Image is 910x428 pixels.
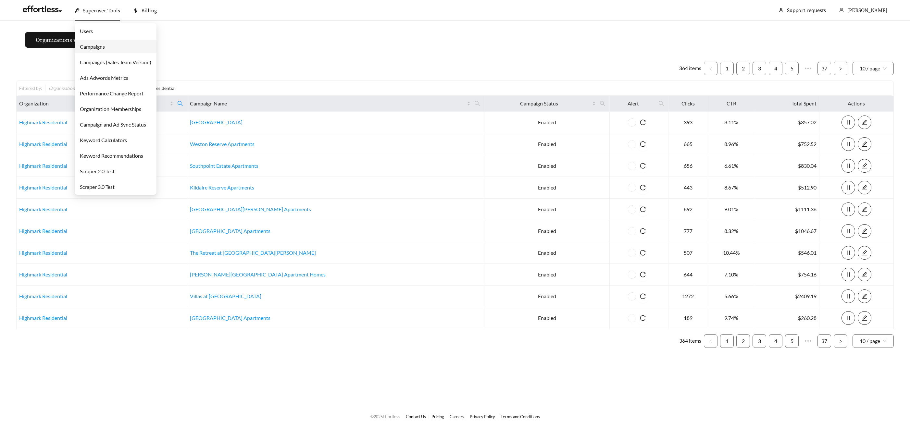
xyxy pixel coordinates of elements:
button: reload [636,202,650,216]
button: right [834,62,847,75]
span: pause [842,250,855,256]
a: edit [858,163,871,169]
td: 6.61% [708,155,755,177]
span: [PERSON_NAME] [847,7,887,14]
td: 777 [668,220,708,242]
button: reload [636,246,650,260]
span: reload [636,293,650,299]
button: edit [858,246,871,260]
li: Next Page [834,334,847,348]
span: pause [842,206,855,212]
span: 10 / page [860,62,887,75]
li: Next 5 Pages [801,334,815,348]
a: Contact Us [406,414,426,419]
li: Next Page [834,62,847,75]
a: Villas at [GEOGRAPHIC_DATA] [190,293,261,299]
td: 8.11% [708,112,755,133]
span: Campaign Status [487,100,591,107]
a: 3 [753,62,766,75]
a: Keyword Calculators [80,137,127,143]
span: search [597,98,608,109]
td: Enabled [484,133,609,155]
li: 2 [736,62,750,75]
span: pause [842,315,855,321]
button: Organizations without campaigns [25,32,134,48]
a: [GEOGRAPHIC_DATA][PERSON_NAME] Apartments [190,206,311,212]
span: edit [858,315,871,321]
a: Highmark Residential [19,206,67,212]
a: 37 [818,335,831,348]
span: search [600,101,605,106]
a: Campaign and Ad Sync Status [80,121,146,128]
td: 507 [668,242,708,264]
span: edit [858,293,871,299]
button: pause [841,289,855,303]
span: 10 / page [860,335,887,348]
td: 443 [668,177,708,199]
a: Scraper 3.0 Test [80,184,115,190]
a: edit [858,184,871,190]
li: 5 [785,62,799,75]
li: 5 [785,334,799,348]
a: Highmark Residential [19,293,67,299]
button: reload [636,268,650,281]
a: [GEOGRAPHIC_DATA] Apartments [190,315,270,321]
button: edit [858,268,871,281]
td: Enabled [484,155,609,177]
span: reload [636,119,650,125]
button: edit [858,116,871,129]
a: Highmark Residential [19,184,67,190]
button: pause [841,116,855,129]
td: Enabled [484,112,609,133]
button: pause [841,246,855,260]
a: edit [858,119,871,125]
span: edit [858,206,871,212]
td: 644 [668,264,708,286]
span: edit [858,272,871,277]
button: pause [841,224,855,238]
td: 892 [668,199,708,220]
td: $2409.19 [755,286,819,307]
a: edit [858,228,871,234]
span: search [175,98,186,109]
li: 4 [769,334,782,348]
th: CTR [708,96,755,112]
td: Enabled [484,264,609,286]
button: left [704,334,717,348]
a: [GEOGRAPHIC_DATA] [190,119,243,125]
button: pause [841,202,855,216]
a: 3 [753,335,766,348]
span: Campaign Name [190,100,466,107]
button: pause [841,268,855,281]
td: Enabled [484,286,609,307]
a: Kildaire Reserve Apartments [190,184,254,190]
span: reload [636,250,650,256]
li: 1 [720,62,734,75]
a: Support requests [787,7,826,14]
td: 5.66% [708,286,755,307]
span: Organizations without campaigns [36,36,123,44]
span: ••• [801,62,815,75]
a: Highmark Residential [19,119,67,125]
td: 1272 [668,286,708,307]
a: 2 [737,62,750,75]
span: edit [858,250,871,256]
span: reload [636,228,650,234]
button: edit [858,311,871,325]
a: 5 [785,335,798,348]
a: edit [858,141,871,147]
td: Enabled [484,307,609,329]
a: Ads Adwords Metrics [80,75,128,81]
span: pause [842,119,855,125]
td: $830.04 [755,155,819,177]
span: left [709,339,713,343]
span: Organization : [49,85,76,91]
span: right [839,67,842,71]
a: Highmark Residential [19,163,67,169]
li: 3 [753,334,766,348]
button: edit [858,137,871,151]
a: Careers [450,414,464,419]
